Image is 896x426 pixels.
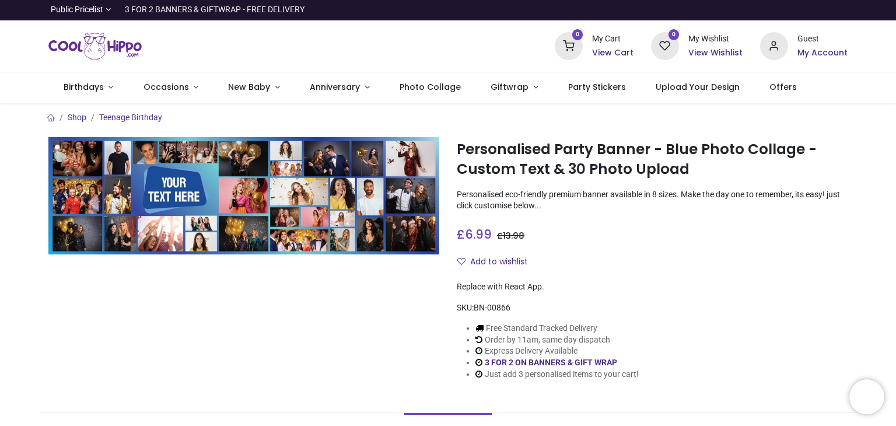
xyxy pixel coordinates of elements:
[99,113,162,122] a: Teenage Birthday
[688,33,743,45] div: My Wishlist
[228,81,270,93] span: New Baby
[474,303,510,312] span: BN-00866
[457,281,848,293] div: Replace with React App.
[503,230,524,242] span: 13.98
[592,33,633,45] div: My Cart
[64,81,104,93] span: Birthdays
[400,81,461,93] span: Photo Collage
[475,345,639,357] li: Express Delivery Available
[603,4,848,16] iframe: Customer reviews powered by Trustpilot
[475,334,639,346] li: Order by 11am, same day dispatch
[457,252,538,272] button: Add to wishlistAdd to wishlist
[475,72,553,103] a: Giftwrap
[457,257,466,266] i: Add to wishlist
[656,81,740,93] span: Upload Your Design
[769,81,797,93] span: Offers
[68,113,86,122] a: Shop
[592,47,633,59] a: View Cart
[651,41,679,50] a: 0
[48,30,142,62] img: Cool Hippo
[572,29,583,40] sup: 0
[688,47,743,59] a: View Wishlist
[143,81,189,93] span: Occasions
[48,4,111,16] a: Public Pricelist
[48,30,142,62] a: Logo of Cool Hippo
[48,72,128,103] a: Birthdays
[457,139,848,180] h1: Personalised Party Banner - Blue Photo Collage - Custom Text & 30 Photo Upload
[475,369,639,380] li: Just add 3 personalised items to your cart!
[485,358,617,367] a: 3 FOR 2 ON BANNERS & GIFT WRAP
[457,226,492,243] span: £
[555,41,583,50] a: 0
[668,29,680,40] sup: 0
[491,81,528,93] span: Giftwrap
[849,379,884,414] iframe: Brevo live chat
[51,4,103,16] span: Public Pricelist
[457,302,848,314] div: SKU:
[295,72,384,103] a: Anniversary
[475,323,639,334] li: Free Standard Tracked Delivery
[128,72,213,103] a: Occasions
[457,189,848,212] p: Personalised eco-friendly premium banner available in 8 sizes. Make the day one to remember, its ...
[465,226,492,243] span: 6.99
[797,33,848,45] div: Guest
[797,47,848,59] a: My Account
[125,4,304,16] div: 3 FOR 2 BANNERS & GIFTWRAP - FREE DELIVERY
[568,81,626,93] span: Party Stickers
[310,81,360,93] span: Anniversary
[48,137,439,254] img: Personalised Party Banner - Blue Photo Collage - Custom Text & 30 Photo Upload
[213,72,295,103] a: New Baby
[497,230,524,242] span: £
